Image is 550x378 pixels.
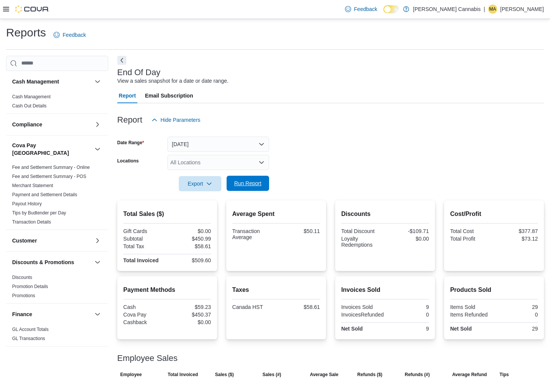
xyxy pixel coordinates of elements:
[123,257,159,263] strong: Total Invoiced
[117,158,139,164] label: Locations
[12,335,45,342] span: GL Transactions
[12,219,51,225] a: Transaction Details
[123,228,166,234] div: Gift Cards
[495,228,538,234] div: $377.87
[169,236,211,242] div: $450.99
[341,326,363,332] strong: Net Sold
[12,192,77,197] a: Payment and Settlement Details
[12,94,50,100] span: Cash Management
[168,372,198,378] span: Total Invoiced
[12,142,91,157] button: Cova Pay [GEOGRAPHIC_DATA]
[12,275,32,280] a: Discounts
[12,353,91,361] button: Inventory
[12,336,45,341] a: GL Transactions
[12,183,53,189] span: Merchant Statement
[12,310,91,318] button: Finance
[15,5,49,13] img: Cova
[12,164,90,170] span: Fee and Settlement Summary - Online
[12,284,48,289] a: Promotion Details
[6,25,46,40] h1: Reports
[169,304,211,310] div: $59.23
[12,103,47,109] a: Cash Out Details
[123,319,166,325] div: Cashback
[169,319,211,325] div: $0.00
[263,372,281,378] span: Sales (#)
[6,92,108,113] div: Cash Management
[123,304,166,310] div: Cash
[12,183,53,188] a: Merchant Statement
[489,5,496,14] span: MA
[119,88,136,103] span: Report
[179,176,221,191] button: Export
[12,310,32,318] h3: Finance
[12,201,42,206] a: Payout History
[12,78,91,85] button: Cash Management
[354,5,377,13] span: Feedback
[495,236,538,242] div: $73.12
[117,68,161,77] h3: End Of Day
[120,372,142,378] span: Employee
[169,228,211,234] div: $0.00
[12,327,49,332] a: GL Account Totals
[386,326,429,332] div: 9
[12,293,35,298] a: Promotions
[495,304,538,310] div: 29
[386,236,429,242] div: $0.00
[148,112,203,128] button: Hide Parameters
[341,312,384,318] div: InvoicesRefunded
[6,163,108,230] div: Cova Pay [GEOGRAPHIC_DATA]
[12,165,90,170] a: Fee and Settlement Summary - Online
[413,5,481,14] p: [PERSON_NAME] Cannabis
[12,210,66,216] a: Tips by Budtender per Day
[123,312,166,318] div: Cova Pay
[452,372,487,378] span: Average Refund
[495,326,538,332] div: 29
[169,312,211,318] div: $450.37
[93,120,102,129] button: Compliance
[232,285,320,295] h2: Taxes
[383,5,399,13] input: Dark Mode
[12,258,91,266] button: Discounts & Promotions
[123,243,166,249] div: Total Tax
[342,2,380,17] a: Feedback
[123,236,166,242] div: Subtotal
[50,27,89,43] a: Feedback
[12,78,59,85] h3: Cash Management
[169,243,211,249] div: $58.61
[6,325,108,346] div: Finance
[310,372,338,378] span: Average Sale
[12,326,49,332] span: GL Account Totals
[117,140,144,146] label: Date Range
[12,121,91,128] button: Compliance
[341,209,429,219] h2: Discounts
[167,137,269,152] button: [DATE]
[341,304,384,310] div: Invoices Sold
[123,285,211,295] h2: Payment Methods
[450,285,538,295] h2: Products Sold
[169,257,211,263] div: $509.60
[93,236,102,245] button: Customer
[12,274,32,280] span: Discounts
[383,13,384,14] span: Dark Mode
[12,237,37,244] h3: Customer
[386,228,429,234] div: -$109.71
[232,228,275,240] div: Transaction Average
[12,293,35,299] span: Promotions
[500,372,509,378] span: Tips
[277,228,320,234] div: $50.11
[12,121,42,128] h3: Compliance
[258,159,265,165] button: Open list of options
[215,372,234,378] span: Sales ($)
[500,5,544,14] p: [PERSON_NAME]
[387,312,429,318] div: 0
[117,56,126,65] button: Next
[12,237,91,244] button: Customer
[6,273,108,303] div: Discounts & Promotions
[12,258,74,266] h3: Discounts & Promotions
[341,285,429,295] h2: Invoices Sold
[357,372,382,378] span: Refunds ($)
[450,304,493,310] div: Items Sold
[495,312,538,318] div: 0
[450,312,493,318] div: Items Refunded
